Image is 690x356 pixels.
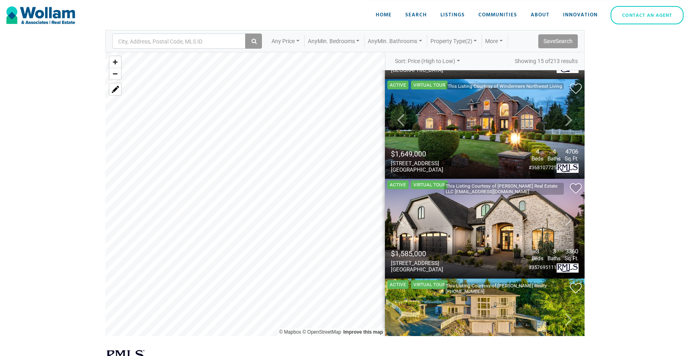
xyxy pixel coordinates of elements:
[427,35,480,47] a: Select property types
[6,6,75,24] img: Wollam & Associates
[245,34,262,49] button: Search
[268,35,303,47] a: Any Price
[109,56,121,68] button: Zoom in
[413,182,445,188] a: Virtual Tour
[515,55,578,67] span: Showing 15 of 213 results
[565,255,579,261] span: Sq.Ft.
[391,150,443,158] div: $1,649,000
[413,282,445,287] a: Virtual Tour
[538,34,578,48] button: SaveSearch
[446,83,564,89] div: This Listing Courtesy of Windermere Northwest Living
[531,155,543,162] span: Beds
[387,81,408,89] span: Active
[474,3,522,27] a: Communities
[570,83,581,94] i: Save To Favorites
[531,148,543,155] div: 4
[526,3,554,27] a: About
[391,249,443,258] div: $1,585,000
[444,283,564,295] div: This Listing Courtesy of [PERSON_NAME] Realty [PHONE_NUMBER]
[553,179,585,279] button: Next Photo
[279,329,301,335] a: Mapbox
[547,255,561,261] span: Baths
[385,179,417,279] button: Previous Photo
[565,148,579,155] div: 4706
[482,35,506,47] a: More
[109,83,121,95] button: Polygon tool (p)
[570,283,581,294] i: Save To Favorites
[413,82,445,88] a: Virtual Tour
[117,36,210,47] input: City, Address, Postal Code, MLS ID
[343,329,383,335] a: Map feedback
[547,148,561,155] div: 4
[391,166,443,173] div: [GEOGRAPHIC_DATA]
[302,329,341,335] a: OpenStreetMap
[371,3,397,27] a: Home
[531,248,543,255] div: 3
[385,79,417,179] button: Previous Photo
[391,266,443,273] div: [GEOGRAPHIC_DATA]
[391,260,443,273] a: [STREET_ADDRESS][GEOGRAPHIC_DATA]
[391,160,443,166] div: [STREET_ADDRESS]
[547,155,561,162] span: Baths
[387,180,408,189] span: Active
[387,280,408,289] span: Active
[444,183,564,195] div: This Listing Courtesy of [PERSON_NAME] Real Estate LLC [EMAIL_ADDRESS][DOMAIN_NAME]
[436,3,470,27] a: Listings
[531,255,543,261] span: Beds
[401,3,432,27] a: Search
[365,35,425,47] a: Choose number of bathrooms
[392,55,463,67] a: Sort: Price (High to Low)
[565,155,579,162] span: Sq.Ft.
[391,160,443,173] a: [STREET_ADDRESS][GEOGRAPHIC_DATA]
[570,183,581,194] i: Save To Favorites
[385,79,585,179] img: IDX Image
[558,3,603,27] a: Innovation
[565,248,579,255] div: 3360
[105,52,385,336] canvas: Map
[305,35,363,47] a: Choose number of bedrooms
[391,260,443,266] div: [STREET_ADDRESS]
[109,68,121,79] button: Zoom out
[527,255,579,261] a: 3Beds3Baths3360Sq.Ft.
[611,6,684,24] a: Contact an Agent
[553,79,585,179] button: Next Photo
[547,248,561,255] div: 3
[385,179,585,279] img: IDX Image
[527,155,579,162] a: 4Beds4Baths4706Sq.Ft.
